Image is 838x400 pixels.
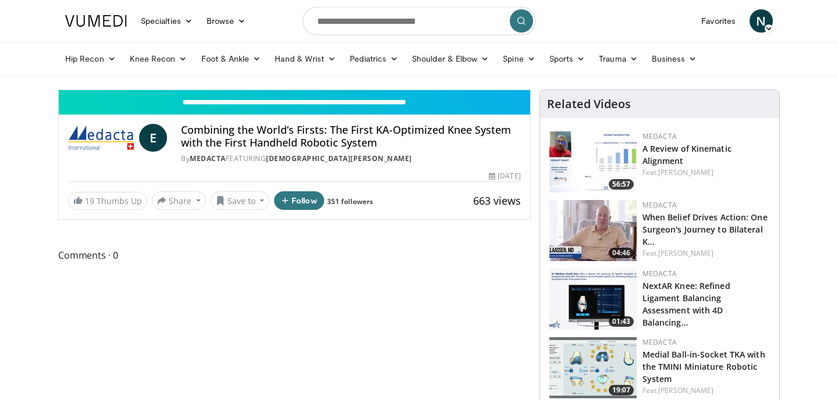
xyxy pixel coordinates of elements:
[549,269,637,330] a: 01:43
[549,337,637,398] a: 19:07
[68,192,147,210] a: 19 Thumbs Up
[609,248,634,258] span: 04:46
[642,212,768,247] a: When Belief Drives Action: One Surgeon's Journey to Bilateral K…
[65,15,127,27] img: VuMedi Logo
[303,7,535,35] input: Search topics, interventions
[211,191,270,210] button: Save to
[181,153,520,164] div: By FEATURING
[200,9,253,33] a: Browse
[642,167,770,178] div: Feat.
[694,9,743,33] a: Favorites
[549,269,637,330] img: 6a8baa29-1674-4a99-9eca-89e914d57116.150x105_q85_crop-smart_upscale.jpg
[642,200,677,210] a: Medacta
[642,280,730,328] a: NextAR Knee: Refined Ligament Balancing Assessment with 4D Balancing…
[642,337,677,347] a: Medacta
[152,191,206,210] button: Share
[343,47,405,70] a: Pediatrics
[327,197,373,206] a: 351 followers
[549,200,637,261] a: 04:46
[609,316,634,327] span: 01:43
[473,194,521,208] span: 663 views
[268,47,343,70] a: Hand & Wrist
[658,167,713,177] a: [PERSON_NAME]
[58,248,531,263] span: Comments 0
[658,385,713,395] a: [PERSON_NAME]
[642,131,677,141] a: Medacta
[123,47,194,70] a: Knee Recon
[750,9,773,33] a: N
[134,9,200,33] a: Specialties
[68,124,134,152] img: Medacta
[274,191,324,210] button: Follow
[658,248,713,258] a: [PERSON_NAME]
[642,248,770,259] div: Feat.
[85,195,94,206] span: 19
[405,47,496,70] a: Shoulder & Elbow
[609,385,634,395] span: 19:07
[645,47,704,70] a: Business
[549,337,637,398] img: e4c7c2de-3208-4948-8bee-7202992581dd.150x105_q85_crop-smart_upscale.jpg
[642,143,732,166] a: A Review of Kinematic Alignment
[642,349,765,384] a: Medial Ball-in-Socket TKA with the TMINI Miniature Robotic System
[642,269,677,278] a: Medacta
[549,131,637,192] img: f98fa1a1-3411-4bfe-8299-79a530ffd7ff.150x105_q85_crop-smart_upscale.jpg
[194,47,268,70] a: Foot & Ankle
[609,179,634,190] span: 56:57
[496,47,542,70] a: Spine
[489,171,520,181] div: [DATE]
[542,47,592,70] a: Sports
[547,97,631,111] h4: Related Videos
[190,153,226,163] a: Medacta
[642,385,770,396] div: Feat.
[549,131,637,192] a: 56:57
[549,200,637,261] img: e7443d18-596a-449b-86f2-a7ae2f76b6bd.150x105_q85_crop-smart_upscale.jpg
[266,153,412,163] a: [DEMOGRAPHIC_DATA][PERSON_NAME]
[58,47,123,70] a: Hip Recon
[592,47,645,70] a: Trauma
[181,124,520,149] h4: Combining the World’s Firsts: The First KA-Optimized Knee System with the First Handheld Robotic ...
[139,124,167,152] a: E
